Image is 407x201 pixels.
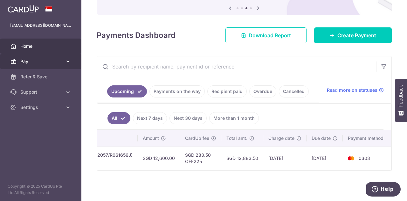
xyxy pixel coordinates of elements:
[169,112,207,124] a: Next 30 days
[97,30,176,41] h4: Payments Dashboard
[314,27,392,43] a: Create Payment
[366,182,401,198] iframe: Opens a widget where you can find more information
[20,58,62,65] span: Pay
[180,147,221,170] td: SGD 283.50 OFF225
[312,135,331,141] span: Due date
[395,79,407,122] button: Feedback - Show survey
[8,5,39,13] img: CardUp
[207,85,247,97] a: Recipient paid
[107,112,130,124] a: All
[149,85,205,97] a: Payments on the way
[226,135,247,141] span: Total amt.
[20,43,62,49] span: Home
[345,154,357,162] img: Bank Card
[249,85,276,97] a: Overdue
[263,147,307,170] td: [DATE]
[249,32,291,39] span: Download Report
[307,147,343,170] td: [DATE]
[225,27,307,43] a: Download Report
[343,130,391,147] th: Payment method
[359,155,370,161] span: 0303
[138,147,180,170] td: SGD 12,600.00
[20,89,62,95] span: Support
[327,87,384,93] a: Read more on statuses
[107,85,147,97] a: Upcoming
[327,87,377,93] span: Read more on statuses
[268,135,294,141] span: Charge date
[10,22,71,29] p: [EMAIL_ADDRESS][DOMAIN_NAME]
[20,74,62,80] span: Refer & Save
[185,135,209,141] span: CardUp fee
[221,147,263,170] td: SGD 12,883.50
[97,56,376,77] input: Search by recipient name, payment id or reference
[209,112,259,124] a: More than 1 month
[20,104,62,111] span: Settings
[337,32,376,39] span: Create Payment
[133,112,167,124] a: Next 7 days
[398,85,404,107] span: Feedback
[143,135,159,141] span: Amount
[279,85,309,97] a: Cancelled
